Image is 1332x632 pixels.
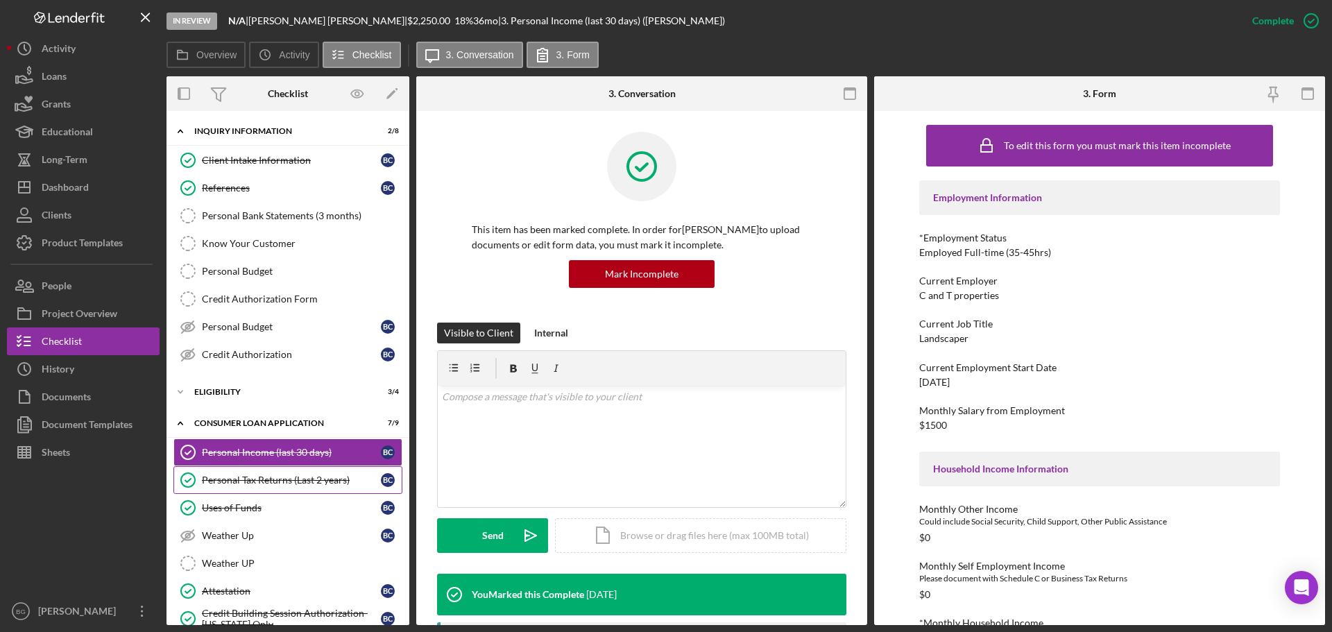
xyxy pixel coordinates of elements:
div: Consumer Loan Application [194,419,364,427]
button: Complete [1238,7,1325,35]
div: Uses of Funds [202,502,381,513]
button: People [7,272,160,300]
div: [PERSON_NAME] [PERSON_NAME] | [248,15,407,26]
div: Credit Authorization Form [202,293,402,305]
button: Activity [7,35,160,62]
div: *Monthly Household Income [919,617,1280,629]
div: Sheets [42,438,70,470]
div: Personal Budget [202,266,402,277]
div: Complete [1252,7,1294,35]
div: Clients [42,201,71,232]
button: Grants [7,90,160,118]
button: Mark Incomplete [569,260,715,288]
div: B C [381,529,395,543]
div: B C [381,584,395,598]
div: Employed Full-time (35-45hrs) [919,247,1051,258]
div: Document Templates [42,411,133,442]
div: Visible to Client [444,323,513,343]
a: Personal Bank Statements (3 months) [173,202,402,230]
div: [DATE] [919,377,950,388]
div: Activity [42,35,76,66]
label: Activity [279,49,309,60]
button: Overview [166,42,246,68]
a: Project Overview [7,300,160,327]
a: Weather UpBC [173,522,402,549]
label: Overview [196,49,237,60]
div: 36 mo [473,15,498,26]
a: Personal Income (last 30 days)BC [173,438,402,466]
div: References [202,182,381,194]
div: In Review [166,12,217,30]
p: This item has been marked complete. In order for [PERSON_NAME] to upload documents or edit form d... [472,222,812,253]
div: Educational [42,118,93,149]
button: Long-Term [7,146,160,173]
div: Product Templates [42,229,123,260]
a: Credit AuthorizationBC [173,341,402,368]
div: $0 [919,532,930,543]
a: ReferencesBC [173,174,402,202]
div: | 3. Personal Income (last 30 days) ([PERSON_NAME]) [498,15,725,26]
div: Mark Incomplete [605,260,678,288]
div: Weather UP [202,558,402,569]
div: Grants [42,90,71,121]
div: Landscaper [919,333,968,344]
div: Know Your Customer [202,238,402,249]
div: 7 / 9 [374,419,399,427]
div: Attestation [202,586,381,597]
div: Personal Income (last 30 days) [202,447,381,458]
a: Client Intake InformationBC [173,146,402,174]
div: You Marked this Complete [472,589,584,600]
div: Internal [534,323,568,343]
button: Educational [7,118,160,146]
a: AttestationBC [173,577,402,605]
div: $1500 [919,420,947,431]
div: Inquiry Information [194,127,364,135]
div: Current Employer [919,275,1280,287]
button: Loans [7,62,160,90]
a: Personal Budget [173,257,402,285]
button: Documents [7,383,160,411]
div: Credit Building Session Authorization- [US_STATE] Only [202,608,381,630]
div: C and T properties [919,290,999,301]
div: Project Overview [42,300,117,331]
a: Clients [7,201,160,229]
text: BG [16,608,26,615]
button: Internal [527,323,575,343]
button: Activity [249,42,318,68]
button: Product Templates [7,229,160,257]
div: Documents [42,383,91,414]
div: $0 [919,589,930,600]
div: Monthly Self Employment Income [919,561,1280,572]
button: Dashboard [7,173,160,201]
label: Checklist [352,49,392,60]
div: Current Employment Start Date [919,362,1280,373]
div: B C [381,473,395,487]
div: Household Income Information [933,463,1266,475]
button: Visible to Client [437,323,520,343]
button: BG[PERSON_NAME] [7,597,160,625]
div: Dashboard [42,173,89,205]
div: Could include Social Security, Child Support, Other Public Assistance [919,515,1280,529]
div: Monthly Salary from Employment [919,405,1280,416]
a: Know Your Customer [173,230,402,257]
b: N/A [228,15,246,26]
button: Document Templates [7,411,160,438]
button: History [7,355,160,383]
div: Checklist [42,327,82,359]
div: Long-Term [42,146,87,177]
div: $2,250.00 [407,15,454,26]
button: Sheets [7,438,160,466]
div: Client Intake Information [202,155,381,166]
div: B C [381,612,395,626]
div: Employment Information [933,192,1266,203]
button: Checklist [7,327,160,355]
